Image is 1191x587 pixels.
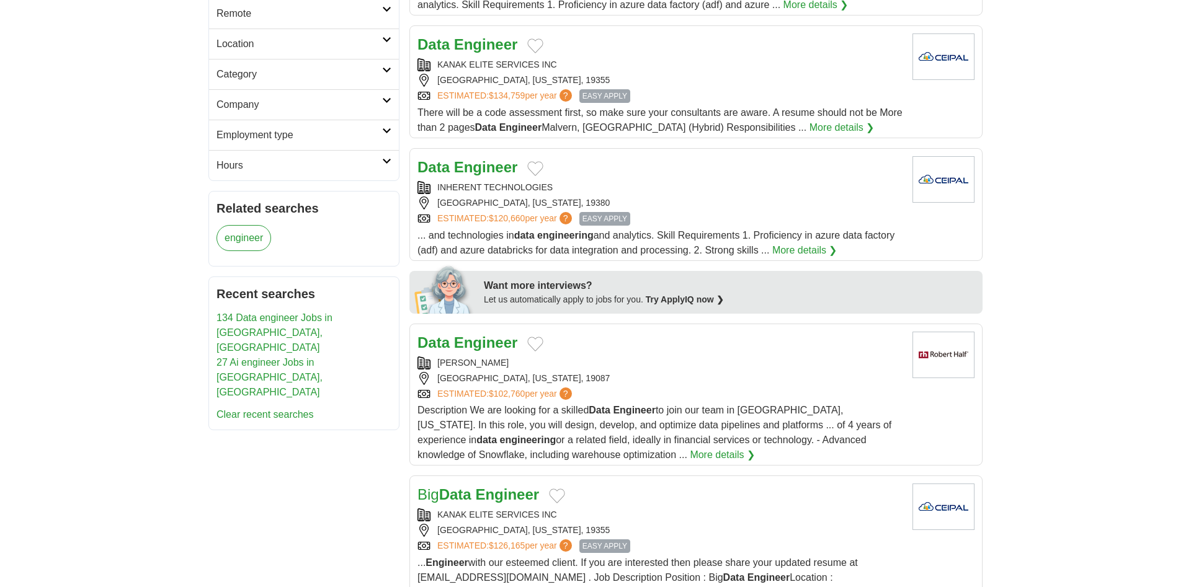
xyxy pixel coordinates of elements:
[690,448,755,462] a: More details ❯
[475,122,497,133] strong: Data
[489,541,525,550] span: $126,165
[417,372,903,385] div: [GEOGRAPHIC_DATA], [US_STATE], 19087
[417,405,891,460] span: Description We are looking for a skilled to join our team in [GEOGRAPHIC_DATA], [US_STATE]. In th...
[417,74,903,87] div: [GEOGRAPHIC_DATA], [US_STATE], 19355
[417,159,517,175] a: Data Engineer
[417,334,517,351] a: Data Engineer
[417,334,450,351] strong: Data
[216,409,314,420] a: Clear recent searches
[216,225,271,251] a: engineer
[417,159,450,175] strong: Data
[417,230,894,255] span: ... and technologies in and analytics. Skill Requirements 1. Proficiency in azure data factory (a...
[426,557,468,568] strong: Engineer
[772,243,837,258] a: More details ❯
[216,199,391,218] h2: Related searches
[216,158,382,173] h2: Hours
[500,435,556,445] strong: engineering
[209,89,399,120] a: Company
[646,294,724,304] a: Try ApplyIQ now ❯
[209,120,399,150] a: Employment type
[489,213,525,223] span: $120,660
[209,29,399,59] a: Location
[484,278,975,293] div: Want more interviews?
[579,539,630,553] span: EASY APPLY
[209,150,399,180] a: Hours
[579,89,630,103] span: EASY APPLY
[216,128,382,143] h2: Employment type
[527,337,543,351] button: Add to favorite jobs
[484,293,975,306] div: Let us automatically apply to jobs for you.
[417,36,517,53] a: Data Engineer
[560,212,572,224] span: ?
[476,435,497,445] strong: data
[454,36,518,53] strong: Engineer
[437,358,509,368] a: [PERSON_NAME]
[437,387,574,400] a: ESTIMATED:$102,760per year?
[912,33,975,80] img: Company logo
[216,6,382,21] h2: Remote
[216,312,332,353] a: 134 Data engineer Jobs in [GEOGRAPHIC_DATA], [GEOGRAPHIC_DATA]
[417,524,903,537] div: [GEOGRAPHIC_DATA], [US_STATE], 19355
[454,159,518,175] strong: Engineer
[560,89,572,102] span: ?
[417,486,539,503] a: BigData Engineer
[417,107,903,133] span: There will be a code assessment first, so make sure your consultants are aware. A resume should n...
[723,572,745,583] strong: Data
[417,58,903,71] div: KANAK ELITE SERVICES INC
[417,36,450,53] strong: Data
[489,90,525,100] span: $134,759
[560,539,572,552] span: ?
[810,120,875,135] a: More details ❯
[437,539,574,553] a: ESTIMATED:$126,165per year?
[439,486,471,503] strong: Data
[209,59,399,89] a: Category
[912,332,975,378] img: Robert Half logo
[475,486,539,503] strong: Engineer
[216,97,382,112] h2: Company
[417,196,903,210] div: [GEOGRAPHIC_DATA], [US_STATE], 19380
[489,389,525,399] span: $102,760
[589,405,610,415] strong: Data
[437,89,574,103] a: ESTIMATED:$134,759per year?
[414,264,475,314] img: apply-iq-scientist.png
[437,212,574,226] a: ESTIMATED:$120,660per year?
[454,334,518,351] strong: Engineer
[549,488,565,503] button: Add to favorite jobs
[613,405,655,415] strong: Engineer
[216,67,382,82] h2: Category
[912,156,975,203] img: Company logo
[527,161,543,176] button: Add to favorite jobs
[417,508,903,521] div: KANAK ELITE SERVICES INC
[912,483,975,530] img: Company logo
[560,387,572,400] span: ?
[499,122,542,133] strong: Engineer
[514,230,535,241] strong: data
[579,212,630,226] span: EASY APPLY
[417,181,903,194] div: INHERENT TECHNOLOGIES
[216,357,323,397] a: 27 Ai engineer Jobs in [GEOGRAPHIC_DATA], [GEOGRAPHIC_DATA]
[527,38,543,53] button: Add to favorite jobs
[537,230,594,241] strong: engineering
[747,572,790,583] strong: Engineer
[216,37,382,51] h2: Location
[216,285,391,303] h2: Recent searches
